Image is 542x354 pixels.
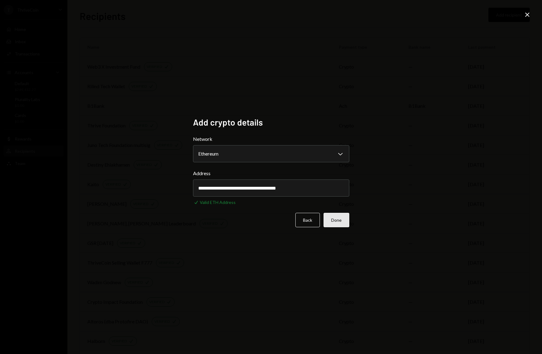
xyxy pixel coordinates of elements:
[193,116,349,128] h2: Add crypto details
[193,170,349,177] label: Address
[295,213,320,227] button: Back
[193,145,349,162] button: Network
[193,135,349,143] label: Network
[200,199,236,205] div: Valid ETH Address
[324,213,349,227] button: Done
